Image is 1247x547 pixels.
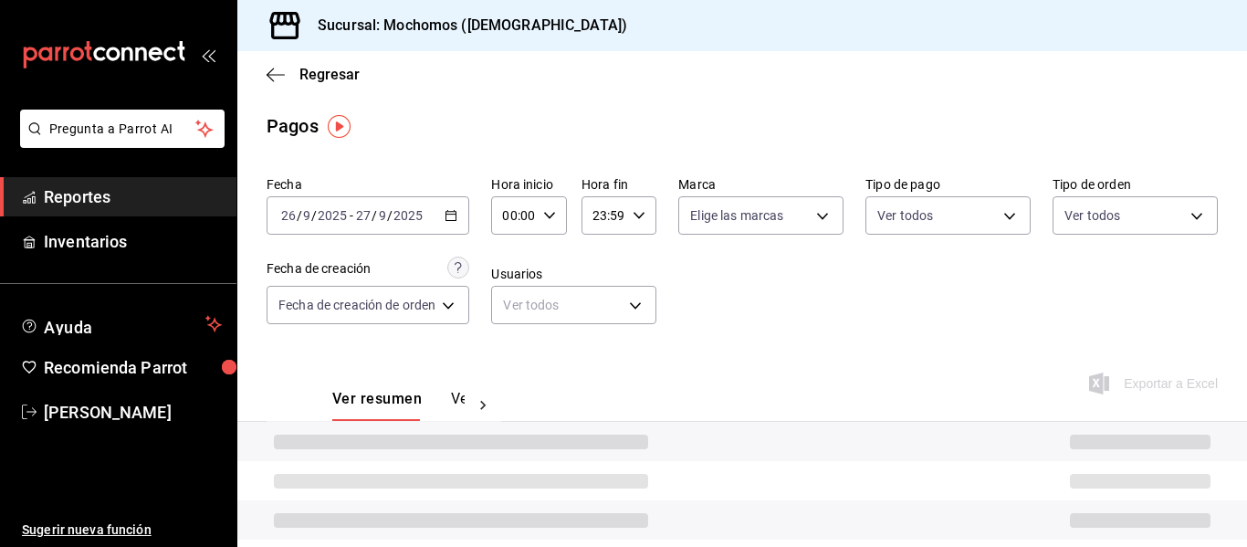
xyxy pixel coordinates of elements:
[299,66,360,83] span: Regresar
[297,208,302,223] span: /
[44,184,222,209] span: Reportes
[49,120,196,139] span: Pregunta a Parrot AI
[1064,206,1120,225] span: Ver todos
[332,390,465,421] div: navigation tabs
[378,208,387,223] input: --
[303,15,627,37] h3: Sucursal: Mochomos ([DEMOGRAPHIC_DATA])
[690,206,783,225] span: Elige las marcas
[491,268,656,280] label: Usuarios
[20,110,225,148] button: Pregunta a Parrot AI
[317,208,348,223] input: ----
[267,112,319,140] div: Pagos
[393,208,424,223] input: ----
[865,178,1031,191] label: Tipo de pago
[355,208,372,223] input: --
[267,66,360,83] button: Regresar
[22,521,222,540] span: Sugerir nueva función
[267,259,371,279] div: Fecha de creación
[491,286,656,324] div: Ver todos
[311,208,317,223] span: /
[1053,178,1218,191] label: Tipo de orden
[267,178,469,191] label: Fecha
[678,178,844,191] label: Marca
[372,208,377,223] span: /
[877,206,933,225] span: Ver todos
[280,208,297,223] input: --
[302,208,311,223] input: --
[350,208,353,223] span: -
[44,229,222,254] span: Inventarios
[44,400,222,425] span: [PERSON_NAME]
[582,178,656,191] label: Hora fin
[44,313,198,335] span: Ayuda
[451,390,519,421] button: Ver pagos
[387,208,393,223] span: /
[491,178,566,191] label: Hora inicio
[13,132,225,152] a: Pregunta a Parrot AI
[44,355,222,380] span: Recomienda Parrot
[201,47,215,62] button: open_drawer_menu
[328,115,351,138] img: Tooltip marker
[278,296,435,314] span: Fecha de creación de orden
[332,390,422,421] button: Ver resumen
